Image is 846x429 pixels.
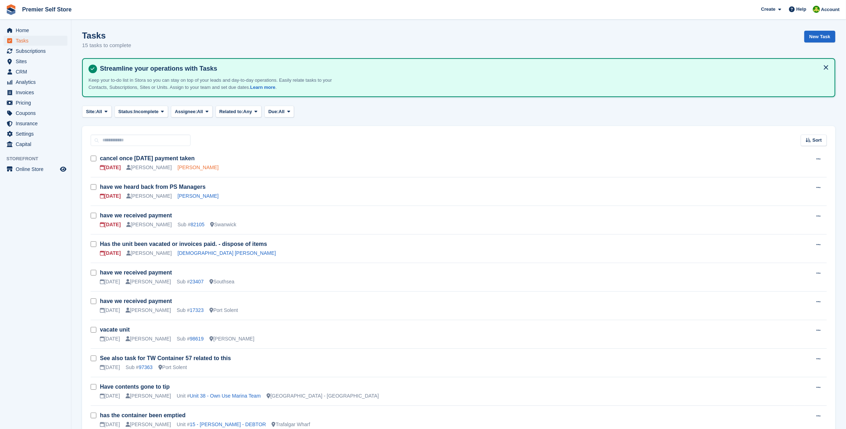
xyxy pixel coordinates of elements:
[178,165,219,170] a: [PERSON_NAME]
[115,106,168,117] button: Status: Incomplete
[175,108,197,115] span: Assignee:
[178,250,276,256] a: [DEMOGRAPHIC_DATA] [PERSON_NAME]
[82,31,131,40] h1: Tasks
[100,421,120,428] div: [DATE]
[82,41,131,50] p: 15 tasks to complete
[126,164,172,171] div: [PERSON_NAME]
[761,6,775,13] span: Create
[190,336,204,342] a: 98619
[16,25,59,35] span: Home
[100,364,120,371] div: [DATE]
[4,98,67,108] a: menu
[4,108,67,118] a: menu
[100,384,170,390] a: Have contents gone to tip
[100,392,120,400] div: [DATE]
[126,249,172,257] div: [PERSON_NAME]
[16,164,59,174] span: Online Store
[100,412,186,418] a: has the container been emptied
[16,118,59,128] span: Insurance
[219,108,243,115] span: Related to:
[16,139,59,149] span: Capital
[82,106,112,117] button: Site: All
[16,77,59,87] span: Analytics
[126,392,171,400] div: [PERSON_NAME]
[812,137,822,144] span: Sort
[4,129,67,139] a: menu
[6,4,16,15] img: stora-icon-8386f47178a22dfd0bd8f6a31ec36ba5ce8667c1dd55bd0f319d3a0aa187defe.svg
[96,108,102,115] span: All
[177,278,204,286] div: Sub #
[16,108,59,118] span: Coupons
[100,192,121,200] div: [DATE]
[100,164,121,171] div: [DATE]
[100,269,172,276] a: have we received payment
[4,36,67,46] a: menu
[16,46,59,56] span: Subscriptions
[100,221,121,228] div: [DATE]
[16,98,59,108] span: Pricing
[4,56,67,66] a: menu
[4,46,67,56] a: menu
[171,106,213,117] button: Assignee: All
[216,106,262,117] button: Related to: Any
[813,6,820,13] img: Millie Walcroft
[139,364,153,370] a: 97363
[158,364,187,371] div: Port Solent
[59,165,67,173] a: Preview store
[126,192,172,200] div: [PERSON_NAME]
[6,155,71,162] span: Storefront
[268,108,279,115] span: Due:
[19,4,75,15] a: Premier Self Store
[97,65,829,73] h4: Streamline your operations with Tasks
[100,307,120,314] div: [DATE]
[796,6,806,13] span: Help
[134,108,159,115] span: Incomplete
[100,184,206,190] a: have we heard back from PS Managers
[126,364,153,371] div: Sub #
[100,155,195,161] a: cancel once [DATE] payment taken
[126,278,171,286] div: [PERSON_NAME]
[178,221,205,228] div: Sub #
[243,108,252,115] span: Any
[279,108,285,115] span: All
[190,422,266,427] a: 15 - [PERSON_NAME] - DEBTOR
[4,67,67,77] a: menu
[4,87,67,97] a: menu
[4,25,67,35] a: menu
[16,129,59,139] span: Settings
[100,355,231,361] a: See also task for TW Container 57 related to this
[100,278,120,286] div: [DATE]
[16,87,59,97] span: Invoices
[190,393,261,399] a: Unit 38 - Own Use Marina Team
[100,335,120,343] div: [DATE]
[16,56,59,66] span: Sites
[178,193,219,199] a: [PERSON_NAME]
[100,212,172,218] a: have we received payment
[209,307,238,314] div: Port Solent
[100,327,130,333] a: vacate unit
[209,335,254,343] div: [PERSON_NAME]
[100,298,172,304] a: have we received payment
[118,108,134,115] span: Status:
[100,249,121,257] div: [DATE]
[126,307,171,314] div: [PERSON_NAME]
[177,335,204,343] div: Sub #
[210,221,236,228] div: Swanwick
[177,392,261,400] div: Unit #
[4,139,67,149] a: menu
[16,67,59,77] span: CRM
[126,335,171,343] div: [PERSON_NAME]
[177,307,204,314] div: Sub #
[190,279,204,284] a: 23407
[272,421,310,428] div: Trafalgar Wharf
[177,421,266,428] div: Unit #
[86,108,96,115] span: Site:
[267,392,379,400] div: [GEOGRAPHIC_DATA] - [GEOGRAPHIC_DATA]
[190,307,204,313] a: 17323
[126,421,171,428] div: [PERSON_NAME]
[821,6,840,13] span: Account
[264,106,294,117] button: Due: All
[4,77,67,87] a: menu
[126,221,172,228] div: [PERSON_NAME]
[100,241,267,247] a: Has the unit been vacated or invoices paid. - dispose of items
